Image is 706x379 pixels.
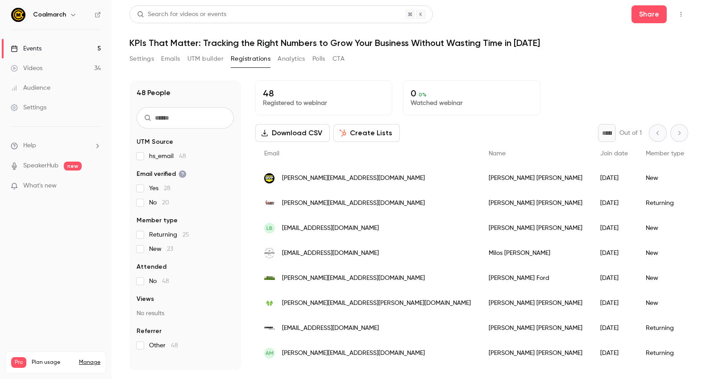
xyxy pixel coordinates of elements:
[266,349,274,357] span: AM
[149,152,186,161] span: hs_email
[137,309,234,318] p: No results
[137,327,162,336] span: Referrer
[149,184,170,193] span: Yes
[282,274,425,283] span: [PERSON_NAME][EMAIL_ADDRESS][DOMAIN_NAME]
[278,52,305,66] button: Analytics
[33,10,66,19] h6: Coalmarch
[591,166,637,191] div: [DATE]
[637,191,693,216] div: Returning
[264,276,275,280] img: emeraldgreeninc.com
[591,241,637,266] div: [DATE]
[183,232,189,238] span: 25
[333,124,400,142] button: Create Lists
[282,199,425,208] span: [PERSON_NAME][EMAIL_ADDRESS][DOMAIN_NAME]
[164,185,170,192] span: 28
[171,342,178,349] span: 48
[489,150,506,157] span: Name
[149,245,173,254] span: New
[137,216,178,225] span: Member type
[480,341,591,366] div: [PERSON_NAME] [PERSON_NAME]
[637,166,693,191] div: New
[282,324,379,333] span: [EMAIL_ADDRESS][DOMAIN_NAME]
[282,349,425,358] span: [PERSON_NAME][EMAIL_ADDRESS][DOMAIN_NAME]
[23,181,57,191] span: What's new
[264,248,275,258] img: innovativepestsolutions.ca
[162,278,169,284] span: 48
[137,170,187,179] span: Email verified
[332,52,345,66] button: CTA
[11,141,101,150] li: help-dropdown-opener
[631,5,667,23] button: Share
[282,249,379,258] span: [EMAIL_ADDRESS][DOMAIN_NAME]
[637,216,693,241] div: New
[480,316,591,341] div: [PERSON_NAME] [PERSON_NAME]
[591,316,637,341] div: [DATE]
[179,153,186,159] span: 48
[480,166,591,191] div: [PERSON_NAME] [PERSON_NAME]
[480,216,591,241] div: [PERSON_NAME] [PERSON_NAME]
[167,246,173,252] span: 23
[637,241,693,266] div: New
[32,359,74,366] span: Plan usage
[411,99,532,108] p: Watched webinar
[149,277,169,286] span: No
[312,52,325,66] button: Polls
[264,173,275,183] img: mannvspest.com
[263,88,385,99] p: 48
[161,52,180,66] button: Emails
[264,150,279,157] span: Email
[79,359,100,366] a: Manage
[264,198,275,208] img: mosquitoenemy.com
[11,83,50,92] div: Audience
[64,162,82,171] span: new
[637,341,693,366] div: Returning
[411,88,532,99] p: 0
[591,216,637,241] div: [DATE]
[480,291,591,316] div: [PERSON_NAME] [PERSON_NAME]
[23,141,36,150] span: Help
[137,295,154,304] span: Views
[137,10,226,19] div: Search for videos or events
[282,299,471,308] span: [PERSON_NAME][EMAIL_ADDRESS][PERSON_NAME][DOMAIN_NAME]
[619,129,642,137] p: Out of 1
[282,174,425,183] span: [PERSON_NAME][EMAIL_ADDRESS][DOMAIN_NAME]
[600,150,628,157] span: Join date
[231,52,270,66] button: Registrations
[591,291,637,316] div: [DATE]
[137,137,173,146] span: UTM Source
[149,341,178,350] span: Other
[591,341,637,366] div: [DATE]
[137,262,166,271] span: Attended
[480,191,591,216] div: [PERSON_NAME] [PERSON_NAME]
[129,52,154,66] button: Settings
[162,200,169,206] span: 20
[137,137,234,350] section: facet-groups
[11,8,25,22] img: Coalmarch
[149,198,169,207] span: No
[11,64,42,73] div: Videos
[637,266,693,291] div: New
[23,161,58,171] a: SpeakerHub
[255,124,330,142] button: Download CSV
[591,191,637,216] div: [DATE]
[480,241,591,266] div: Milos [PERSON_NAME]
[187,52,224,66] button: UTM builder
[11,357,26,368] span: Pro
[11,44,42,53] div: Events
[637,316,693,341] div: Returning
[137,87,170,98] h1: 48 People
[11,103,46,112] div: Settings
[419,92,427,98] span: 0 %
[266,224,273,232] span: LB
[637,291,693,316] div: New
[646,150,684,157] span: Member type
[90,182,101,190] iframe: Noticeable Trigger
[263,99,385,108] p: Registered to webinar
[264,327,275,329] img: bigbugs.com
[129,37,688,48] h1: KPIs That Matter: Tracking the Right Numbers to Grow Your Business Without Wasting Time in [DATE]
[282,224,379,233] span: [EMAIL_ADDRESS][DOMAIN_NAME]
[264,298,275,308] img: callwaynes.com
[480,266,591,291] div: [PERSON_NAME] Ford
[149,230,189,239] span: Returning
[591,266,637,291] div: [DATE]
